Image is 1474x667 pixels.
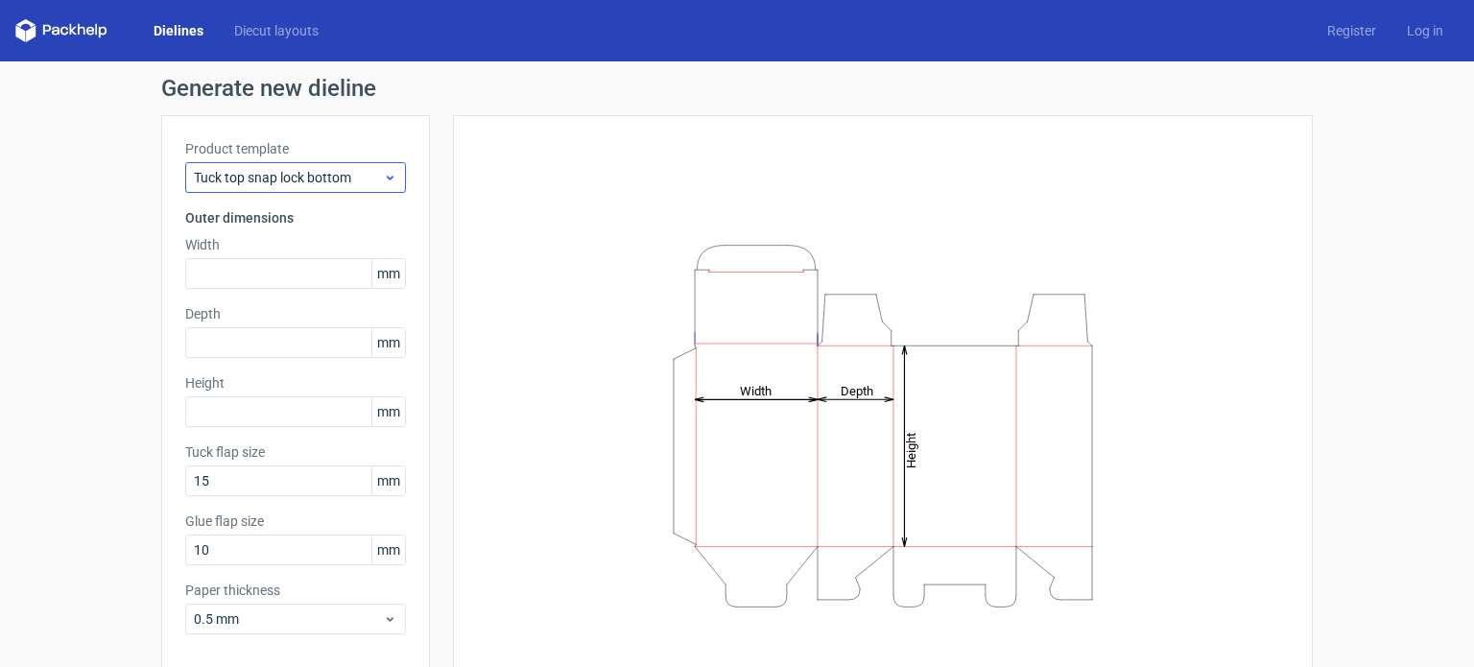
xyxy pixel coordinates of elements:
tspan: Depth [841,383,873,397]
label: Depth [185,304,406,323]
tspan: Width [740,383,772,397]
a: Diecut layouts [219,21,334,40]
a: Register [1312,21,1391,40]
label: Paper thickness [185,581,406,600]
span: mm [371,259,405,288]
label: Height [185,373,406,393]
label: Product template [185,139,406,158]
label: Width [185,235,406,254]
a: Dielines [138,21,219,40]
h3: Outer dimensions [185,208,406,227]
span: Tuck top snap lock bottom [194,168,383,187]
span: mm [371,466,405,495]
label: Tuck flap size [185,442,406,462]
h1: Generate new dieline [161,77,1313,100]
a: Log in [1391,21,1459,40]
span: mm [371,397,405,426]
tspan: Height [904,432,918,467]
span: mm [371,328,405,357]
span: 0.5 mm [194,609,383,629]
span: mm [371,536,405,564]
label: Glue flap size [185,512,406,531]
